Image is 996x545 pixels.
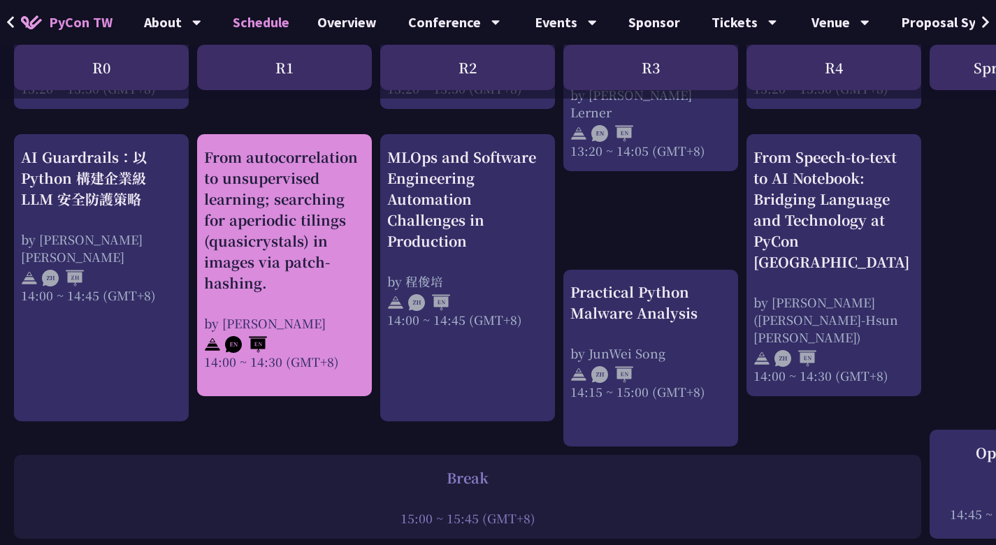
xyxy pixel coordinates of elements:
[204,336,221,353] img: svg+xml;base64,PHN2ZyB4bWxucz0iaHR0cDovL3d3dy53My5vcmcvMjAwMC9zdmciIHdpZHRoPSIyNCIgaGVpZ2h0PSIyNC...
[570,383,731,400] div: 14:15 ~ 15:00 (GMT+8)
[591,124,633,141] img: ENEN.5a408d1.svg
[21,509,914,527] div: 15:00 ~ 15:45 (GMT+8)
[387,294,404,311] img: svg+xml;base64,PHN2ZyB4bWxucz0iaHR0cDovL3d3dy53My5vcmcvMjAwMC9zdmciIHdpZHRoPSIyNCIgaGVpZ2h0PSIyNC...
[570,124,587,141] img: svg+xml;base64,PHN2ZyB4bWxucz0iaHR0cDovL3d3dy53My5vcmcvMjAwMC9zdmciIHdpZHRoPSIyNCIgaGVpZ2h0PSIyNC...
[753,147,914,384] a: From Speech-to-text to AI Notebook: Bridging Language and Technology at PyCon [GEOGRAPHIC_DATA] b...
[570,282,731,324] div: Practical Python Malware Analysis
[408,294,450,311] img: ZHEN.371966e.svg
[42,270,84,286] img: ZHZH.38617ef.svg
[570,141,731,159] div: 13:20 ~ 14:05 (GMT+8)
[49,12,113,33] span: PyCon TW
[204,314,365,332] div: by [PERSON_NAME]
[225,336,267,353] img: ENEN.5a408d1.svg
[746,45,921,90] div: R4
[14,45,189,90] div: R0
[204,353,365,370] div: 14:00 ~ 14:30 (GMT+8)
[570,282,731,435] a: Practical Python Malware Analysis by JunWei Song 14:15 ~ 15:00 (GMT+8)
[753,293,914,346] div: by [PERSON_NAME]([PERSON_NAME]-Hsun [PERSON_NAME])
[21,147,182,210] div: AI Guardrails：以 Python 構建企業級 LLM 安全防護策略
[591,366,633,383] img: ZHEN.371966e.svg
[387,147,548,409] a: MLOps and Software Engineering Automation Challenges in Production by 程俊培 14:00 ~ 14:45 (GMT+8)
[197,45,372,90] div: R1
[570,344,731,362] div: by JunWei Song
[21,286,182,304] div: 14:00 ~ 14:45 (GMT+8)
[21,15,42,29] img: Home icon of PyCon TW 2025
[21,270,38,286] img: svg+xml;base64,PHN2ZyB4bWxucz0iaHR0cDovL3d3dy53My5vcmcvMjAwMC9zdmciIHdpZHRoPSIyNCIgaGVpZ2h0PSIyNC...
[753,147,914,272] div: From Speech-to-text to AI Notebook: Bridging Language and Technology at PyCon [GEOGRAPHIC_DATA]
[21,467,914,488] div: Break
[387,272,548,290] div: by 程俊培
[380,45,555,90] div: R2
[21,147,182,409] a: AI Guardrails：以 Python 構建企業級 LLM 安全防護策略 by [PERSON_NAME] [PERSON_NAME] 14:00 ~ 14:45 (GMT+8)
[563,45,738,90] div: R3
[753,350,770,367] img: svg+xml;base64,PHN2ZyB4bWxucz0iaHR0cDovL3d3dy53My5vcmcvMjAwMC9zdmciIHdpZHRoPSIyNCIgaGVpZ2h0PSIyNC...
[387,311,548,328] div: 14:00 ~ 14:45 (GMT+8)
[570,366,587,383] img: svg+xml;base64,PHN2ZyB4bWxucz0iaHR0cDovL3d3dy53My5vcmcvMjAwMC9zdmciIHdpZHRoPSIyNCIgaGVpZ2h0PSIyNC...
[204,147,365,384] a: From autocorrelation to unsupervised learning; searching for aperiodic tilings (quasicrystals) in...
[774,350,816,367] img: ZHEN.371966e.svg
[204,147,365,293] div: From autocorrelation to unsupervised learning; searching for aperiodic tilings (quasicrystals) in...
[753,367,914,384] div: 14:00 ~ 14:30 (GMT+8)
[387,147,548,252] div: MLOps and Software Engineering Automation Challenges in Production
[21,231,182,266] div: by [PERSON_NAME] [PERSON_NAME]
[7,5,127,40] a: PyCon TW
[570,85,731,120] div: by [PERSON_NAME] Lerner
